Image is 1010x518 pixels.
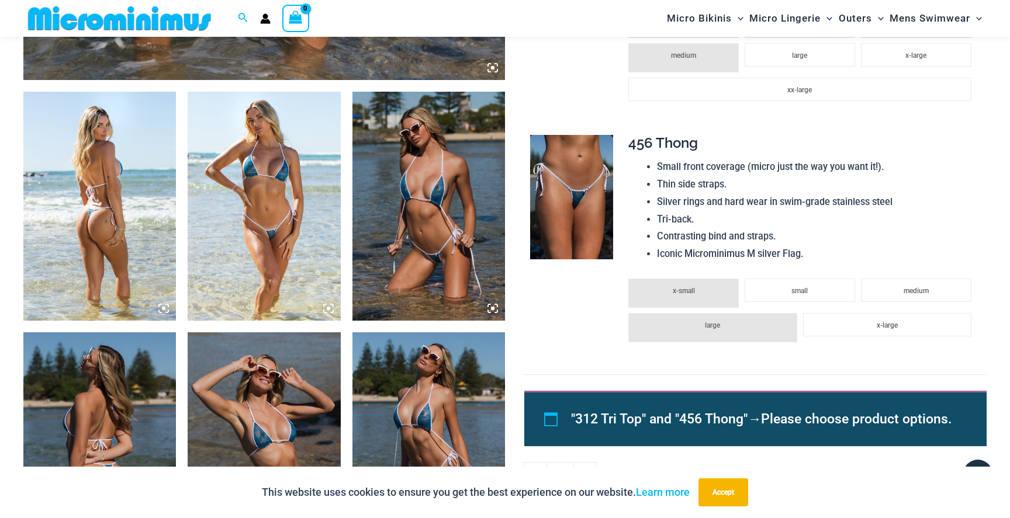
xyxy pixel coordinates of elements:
li: Tri-back. [657,211,977,228]
input: Product quantity [546,462,574,486]
li: large [745,43,855,67]
span: large [705,321,720,329]
span: Menu Toggle [872,4,884,33]
a: + [574,462,596,486]
li: x-large [861,43,971,67]
a: Learn more [636,486,690,498]
span: Menu Toggle [821,4,832,33]
span: xx-large [787,86,812,94]
a: Account icon link [260,13,271,24]
img: Waves Breaking Ocean 312 Top 456 Bottom [188,92,340,321]
li: small [745,279,855,302]
span: x-large [905,51,926,60]
img: Waves Breaking Ocean 312 Top 456 Bottom [23,92,176,321]
a: - [524,462,546,486]
span: x-small [673,287,695,295]
span: Mens Swimwear [890,4,970,33]
span: 456 Thong [628,134,698,151]
span: Micro Bikinis [667,4,732,33]
nav: Site Navigation [662,2,987,35]
li: Thin side straps. [657,176,977,193]
button: Accept [698,478,748,506]
span: small [791,287,808,295]
a: Micro LingerieMenu ToggleMenu Toggle [746,4,835,33]
img: Waves Breaking Ocean 312 Top 456 Bottom [352,92,505,321]
li: xx-large [628,78,971,101]
li: Silver rings and hard wear in swim-grade stainless steel [657,193,977,211]
p: This website uses cookies to ensure you get the best experience on our website. [262,484,690,501]
span: Outers [839,4,872,33]
span: medium [671,51,696,60]
span: Menu Toggle [970,4,982,33]
li: medium [861,279,971,302]
span: "312 Tri Top" and "456 Thong" [571,411,748,427]
li: → [571,406,960,433]
img: Waves Breaking Ocean 456 Bottom [530,135,613,259]
li: Contrasting bind and straps. [657,228,977,245]
span: Micro Lingerie [749,4,821,33]
a: Search icon link [238,11,248,26]
li: Small front coverage (micro just the way you want it!). [657,158,977,176]
a: View Shopping Cart, empty [282,5,309,32]
li: medium [628,43,739,72]
span: large [792,51,807,60]
span: medium [904,287,929,295]
span: Menu Toggle [732,4,743,33]
a: Mens SwimwearMenu ToggleMenu Toggle [887,4,985,33]
img: MM SHOP LOGO FLAT [23,5,216,32]
li: x-large [803,313,971,336]
li: large [628,313,797,342]
span: Please choose product options. [761,411,952,427]
span: x-large [877,321,898,329]
li: Iconic Microminimus M silver Flag. [657,245,977,263]
a: Micro BikinisMenu ToggleMenu Toggle [664,4,746,33]
li: x-small [628,279,739,308]
a: OutersMenu ToggleMenu Toggle [836,4,887,33]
